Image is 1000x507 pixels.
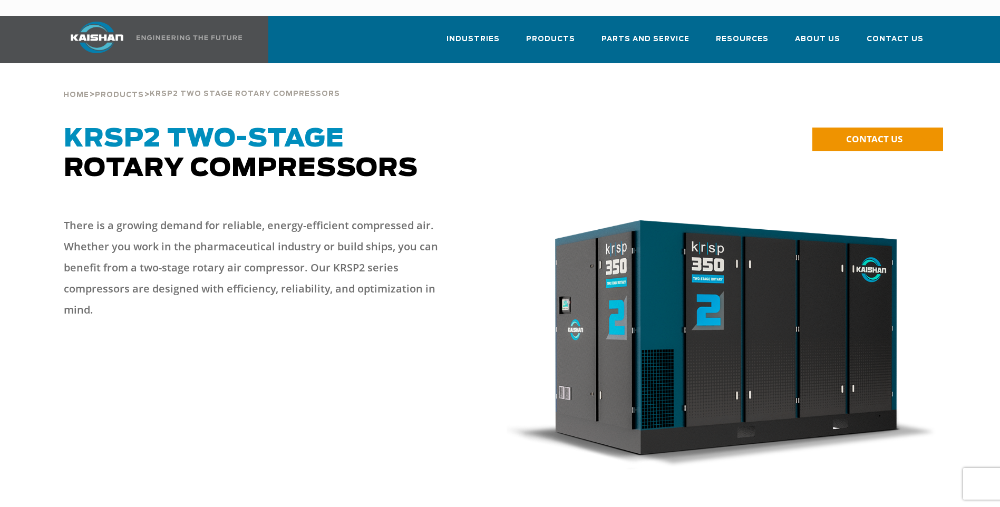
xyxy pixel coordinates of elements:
img: Engineering the future [137,35,242,40]
img: kaishan logo [57,22,137,53]
span: Rotary Compressors [64,126,418,181]
span: CONTACT US [846,133,902,145]
span: krsp2 two stage rotary compressors [150,91,340,97]
span: Contact Us [867,33,924,45]
span: KRSP2 Two-Stage [64,126,344,152]
a: Kaishan USA [57,16,244,63]
a: Parts and Service [601,25,690,61]
a: CONTACT US [812,128,943,151]
span: Industries [446,33,500,45]
span: Products [95,92,144,99]
a: Products [95,90,144,99]
a: Industries [446,25,500,61]
span: Resources [716,33,769,45]
a: About Us [795,25,840,61]
a: Contact Us [867,25,924,61]
span: About Us [795,33,840,45]
span: Home [63,92,89,99]
div: > > [63,63,340,103]
a: Products [526,25,575,61]
span: Products [526,33,575,45]
p: There is a growing demand for reliable, energy-efficient compressed air. Whether you work in the ... [64,215,458,320]
span: Parts and Service [601,33,690,45]
img: krsp350 [507,220,937,470]
a: Resources [716,25,769,61]
a: Home [63,90,89,99]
